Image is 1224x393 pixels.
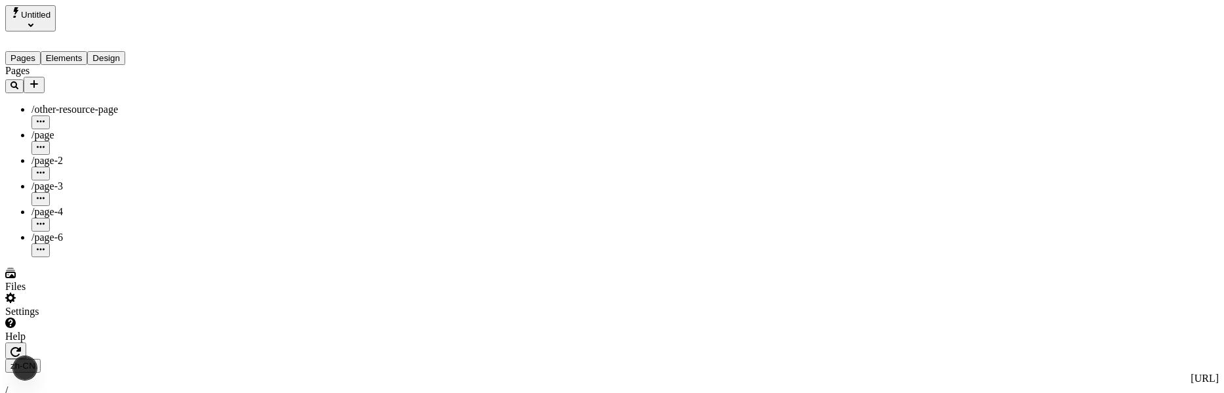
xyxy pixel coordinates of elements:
[31,180,63,192] span: /page-3
[5,51,41,65] button: Pages
[87,51,125,65] button: Design
[21,10,50,20] span: Untitled
[10,361,35,371] span: zh-CN
[31,155,63,166] span: /page-2
[5,281,163,293] div: Files
[5,65,163,77] div: Pages
[5,5,56,31] button: Select site
[5,306,163,318] div: Settings
[5,373,1219,384] div: [URL]
[31,206,63,217] span: /page-4
[5,10,191,22] p: Cookie Test Route
[5,359,41,373] button: Open locale picker
[24,77,45,93] button: Add new
[31,104,118,115] span: /other-resource-page
[31,232,63,243] span: /page-6
[5,331,163,342] div: Help
[41,51,88,65] button: Elements
[31,129,54,140] span: /page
